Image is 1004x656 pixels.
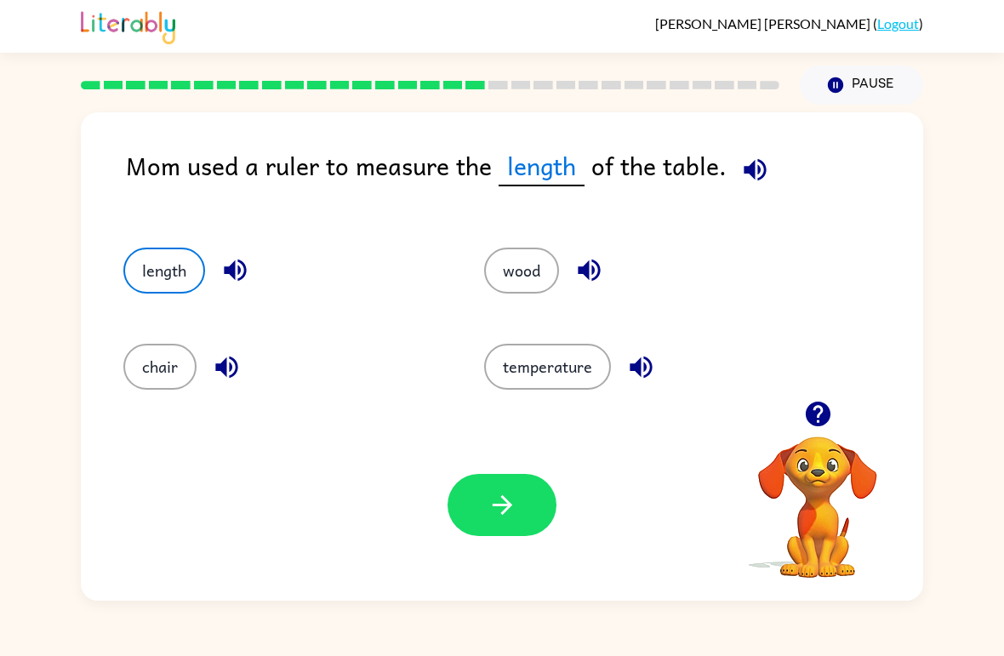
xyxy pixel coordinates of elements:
img: Literably [81,7,175,44]
button: Pause [800,66,923,105]
span: [PERSON_NAME] [PERSON_NAME] [655,15,873,31]
button: length [123,248,205,294]
button: temperature [484,344,611,390]
a: Logout [877,15,919,31]
span: length [499,146,585,186]
div: ( ) [655,15,923,31]
button: chair [123,344,197,390]
div: Mom used a ruler to measure the of the table. [126,146,923,214]
video: Your browser must support playing .mp4 files to use Literably. Please try using another browser. [733,410,903,580]
button: wood [484,248,559,294]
